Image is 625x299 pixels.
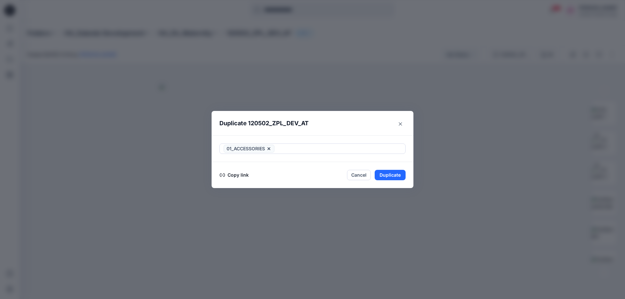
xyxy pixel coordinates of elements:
p: Duplicate 120502_ZPL_DEV_AT [219,119,309,128]
button: Cancel [347,170,371,180]
span: 01_ACCESSORIES [227,145,265,153]
button: Duplicate [375,170,406,180]
button: Copy link [219,171,249,179]
button: Close [395,119,406,129]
